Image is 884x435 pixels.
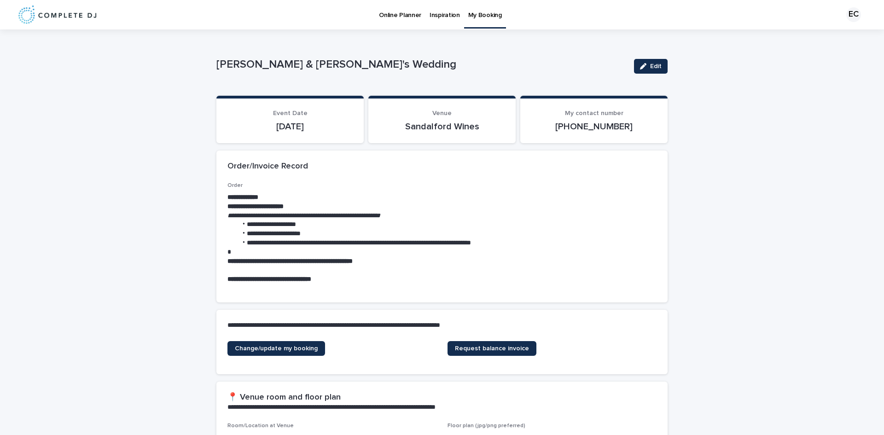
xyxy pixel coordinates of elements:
[650,63,662,70] span: Edit
[432,110,452,116] span: Venue
[227,341,325,356] a: Change/update my booking
[448,423,525,429] span: Floor plan (jpg/png preferred)
[227,121,353,132] p: [DATE]
[846,7,861,22] div: EC
[227,162,308,172] h2: Order/Invoice Record
[565,110,623,116] span: My contact number
[273,110,308,116] span: Event Date
[455,345,529,352] span: Request balance invoice
[379,121,505,132] p: Sandalford Wines
[634,59,668,74] button: Edit
[227,183,243,188] span: Order
[227,423,294,429] span: Room/Location at Venue
[216,58,627,71] p: [PERSON_NAME] & [PERSON_NAME]'s Wedding
[448,341,536,356] a: Request balance invoice
[235,345,318,352] span: Change/update my booking
[531,121,657,132] p: [PHONE_NUMBER]
[18,6,96,24] img: 8nP3zCmvR2aWrOmylPw8
[227,393,341,403] h2: 📍 Venue room and floor plan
